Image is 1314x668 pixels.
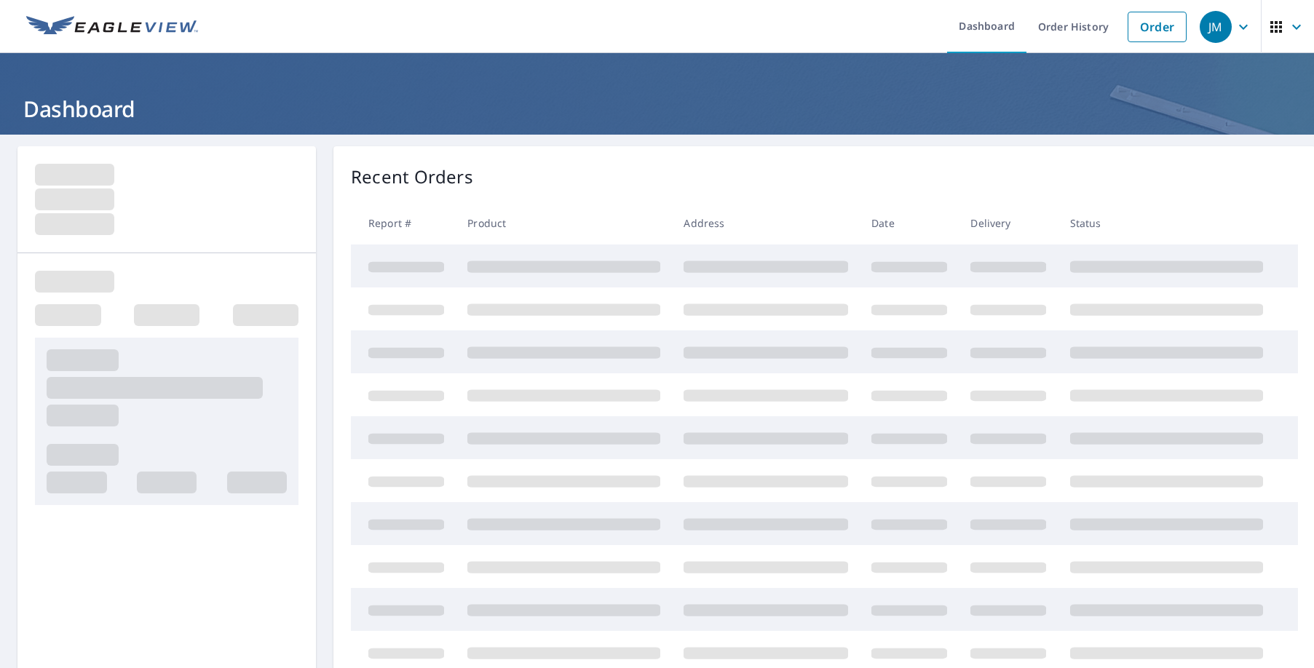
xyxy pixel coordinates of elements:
div: JM [1200,11,1232,43]
th: Report # [351,202,456,244]
p: Recent Orders [351,164,473,190]
img: EV Logo [26,16,198,38]
th: Product [456,202,672,244]
th: Delivery [959,202,1058,244]
th: Address [672,202,860,244]
h1: Dashboard [17,94,1297,124]
th: Status [1058,202,1275,244]
th: Date [860,202,959,244]
a: Order [1128,12,1187,42]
